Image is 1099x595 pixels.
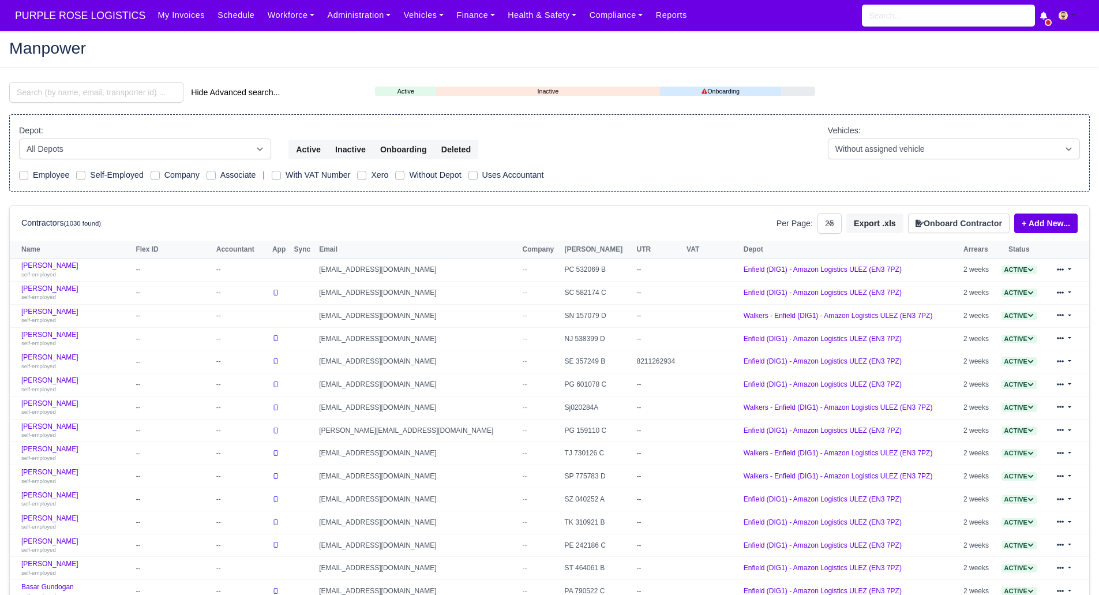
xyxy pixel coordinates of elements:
[21,386,56,392] small: self-employed
[562,304,634,327] td: SN 157079 D
[316,488,519,511] td: [EMAIL_ADDRESS][DOMAIN_NAME]
[316,534,519,557] td: [EMAIL_ADDRESS][DOMAIN_NAME]
[316,241,519,259] th: Email
[583,4,650,27] a: Compliance
[213,373,269,396] td: --
[1002,403,1037,412] span: Active
[213,259,269,282] td: --
[21,422,130,439] a: [PERSON_NAME] self-employed
[133,241,213,259] th: Flex ID
[684,241,741,259] th: VAT
[21,399,130,416] a: [PERSON_NAME] self-employed
[21,317,56,323] small: self-employed
[213,282,269,305] td: --
[1041,540,1099,595] div: Chat Widget
[482,169,544,182] label: Uses Accountant
[21,271,56,278] small: self-employed
[633,304,684,327] td: --
[33,169,69,182] label: Employee
[562,282,634,305] td: SC 582174 C
[633,327,684,350] td: --
[633,557,684,580] td: --
[562,419,634,442] td: PG 159110 C
[633,259,684,282] td: --
[1002,289,1037,297] span: Active
[523,587,527,595] span: --
[1002,587,1037,595] a: Active
[316,465,519,488] td: [EMAIL_ADDRESS][DOMAIN_NAME]
[316,350,519,373] td: [EMAIL_ADDRESS][DOMAIN_NAME]
[633,534,684,557] td: --
[633,350,684,373] td: 8211262934
[961,282,996,305] td: 2 weeks
[21,560,130,577] a: [PERSON_NAME] self-employed
[744,312,933,320] a: Walkers - Enfield (DIG1) - Amazon Logistics ULEZ (EN3 7PZ)
[523,564,527,572] span: --
[316,557,519,580] td: [EMAIL_ADDRESS][DOMAIN_NAME]
[291,241,317,259] th: Sync
[213,488,269,511] td: --
[183,83,287,102] button: Hide Advanced search...
[1002,472,1037,481] span: Active
[1010,214,1078,233] div: + Add New...
[21,432,56,438] small: self-employed
[262,170,265,179] span: |
[450,4,501,27] a: Finance
[151,4,211,27] a: My Invoices
[1002,380,1037,388] a: Active
[133,557,213,580] td: --
[133,304,213,327] td: --
[523,380,527,388] span: --
[261,4,321,27] a: Workforce
[862,5,1035,27] input: Search...
[562,396,634,419] td: Sj020284A
[21,261,130,278] a: [PERSON_NAME] self-employed
[744,472,933,480] a: Walkers - Enfield (DIG1) - Amazon Logistics ULEZ (EN3 7PZ)
[316,282,519,305] td: [EMAIL_ADDRESS][DOMAIN_NAME]
[961,419,996,442] td: 2 weeks
[1002,564,1037,572] a: Active
[1002,335,1037,343] a: Active
[133,282,213,305] td: --
[269,241,291,259] th: App
[316,396,519,419] td: [EMAIL_ADDRESS][DOMAIN_NAME]
[961,327,996,350] td: 2 weeks
[21,294,56,300] small: self-employed
[1002,449,1037,457] a: Active
[562,327,634,350] td: NJ 538399 D
[744,564,902,572] a: Enfield (DIG1) - Amazon Logistics ULEZ (EN3 7PZ)
[744,495,902,503] a: Enfield (DIG1) - Amazon Logistics ULEZ (EN3 7PZ)
[1002,380,1037,389] span: Active
[316,419,519,442] td: [PERSON_NAME][EMAIL_ADDRESS][DOMAIN_NAME]
[562,350,634,373] td: SE 357249 B
[744,380,902,388] a: Enfield (DIG1) - Amazon Logistics ULEZ (EN3 7PZ)
[133,442,213,465] td: --
[1002,265,1037,274] span: Active
[562,465,634,488] td: SP 775783 D
[523,265,527,274] span: --
[21,491,130,508] a: [PERSON_NAME] self-employed
[64,220,102,227] small: (1030 found)
[21,537,130,554] a: [PERSON_NAME] self-employed
[133,419,213,442] td: --
[21,455,56,461] small: self-employed
[961,350,996,373] td: 2 weeks
[961,442,996,465] td: 2 weeks
[562,511,634,534] td: TK 310921 B
[961,465,996,488] td: 2 weeks
[21,468,130,485] a: [PERSON_NAME] self-employed
[133,259,213,282] td: --
[1002,403,1037,411] a: Active
[21,353,130,370] a: [PERSON_NAME] self-employed
[562,373,634,396] td: PG 601078 C
[633,373,684,396] td: --
[633,282,684,305] td: --
[9,82,183,103] input: Search (by name, email, transporter id) ...
[1014,214,1078,233] a: + Add New...
[21,500,56,507] small: self-employed
[375,87,436,96] a: Active
[523,289,527,297] span: --
[523,449,527,457] span: --
[562,259,634,282] td: PC 532069 B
